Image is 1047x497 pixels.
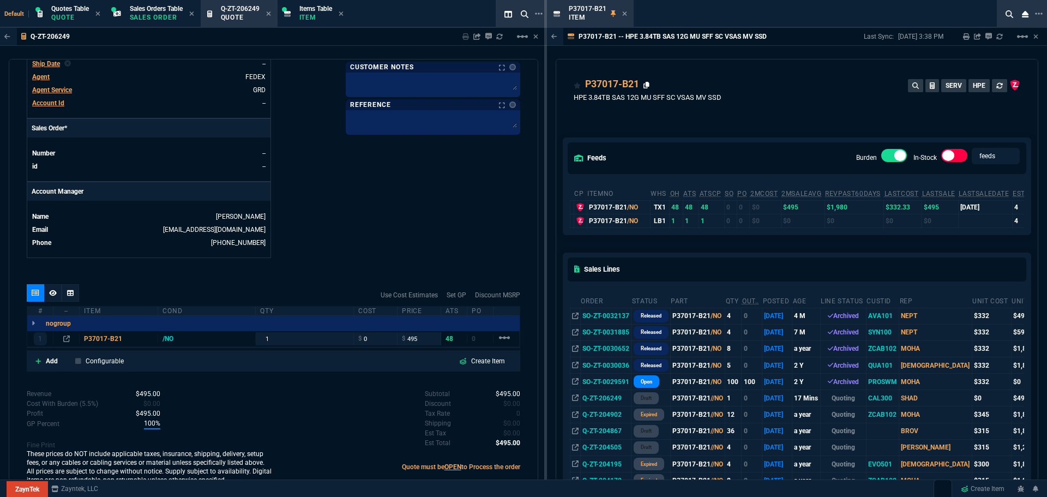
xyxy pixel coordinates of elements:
[881,149,907,166] div: Burden
[27,389,51,399] p: Revenue
[822,410,864,420] p: Quoting
[253,86,266,94] a: GRD
[725,324,742,340] td: 4
[974,393,1009,403] div: $0
[711,362,721,369] span: /NO
[32,58,266,69] tr: undefined
[641,344,661,353] p: Released
[822,393,864,403] p: Quoting
[53,307,80,315] div: --
[641,443,652,452] p: draft
[670,390,725,406] td: P37017-B21
[627,217,638,225] span: /NO
[32,86,72,94] span: Agent Service
[742,406,762,423] td: 0
[32,211,266,222] tr: undefined
[922,190,955,197] abbr: The last SO Inv price. No time limit. (ignore zeros)
[130,5,183,13] span: Sales Orders Table
[475,290,520,300] a: Discount MSRP
[670,190,680,197] abbr: Total units in inventory.
[959,190,1009,197] abbr: The date of the last SO Inv price. No time limit. (ignore zeros)
[899,374,972,390] td: MOHA
[32,239,51,247] span: Phone
[500,8,516,21] nx-icon: Split Panels
[670,292,725,308] th: Part
[822,377,864,387] div: Archived
[781,190,821,197] abbr: Avg Sale from SO invoices for 2 months
[580,406,631,423] td: Q-ZT-204902
[750,190,778,197] abbr: Avg cost of all PO invoices for 2 months (with burden)
[683,190,696,197] abbr: Total units in inventory => minus on SO => plus on PO
[941,79,966,92] button: SERV
[711,394,723,402] span: //NO
[899,340,972,357] td: MOHA
[86,356,124,366] p: Configurable
[792,340,820,357] td: a year
[580,357,631,374] td: SO-ZT-0030036
[46,356,58,366] p: Add
[589,202,648,212] div: P37017-B21
[32,85,266,95] tr: undefined
[922,214,958,227] td: $0
[580,423,631,439] td: Q-ZT-204867
[762,423,792,439] td: [DATE]
[699,200,725,214] td: 48
[974,344,1009,354] div: $332
[822,311,864,321] div: Archived
[742,324,762,340] td: 0
[580,308,631,324] td: SO-ZT-0032137
[358,334,362,343] span: $
[38,334,42,343] p: 1
[467,307,494,315] div: PO
[822,361,864,370] div: Archived
[27,182,270,201] p: Account Manager
[572,378,579,386] nx-icon: Open In Opposite Panel
[1018,8,1033,21] nx-icon: Close Workbench
[32,237,266,248] tr: undefined
[503,420,520,427] span: 0
[485,389,520,399] p: spec.value
[683,214,699,227] td: 1
[866,357,899,374] td: QUA101
[825,190,881,197] abbr: Total revenue past 60 days
[650,185,669,201] th: WHS
[80,307,158,315] div: Item
[742,308,762,324] td: 0
[32,161,266,172] tr: undefined
[27,419,59,429] p: With Burden (5.5%)
[158,307,256,315] div: cond
[822,344,864,354] div: Archived
[762,357,792,374] td: [DATE]
[742,390,762,406] td: 0
[699,214,725,227] td: 1
[972,292,1011,308] th: Unit Cost
[641,427,652,435] p: draft
[670,374,725,390] td: P37017-B21
[683,200,699,214] td: 48
[580,374,631,390] td: SO-ZT-0029591
[350,63,414,71] p: Customer Notes
[572,394,579,402] nx-icon: Open In Opposite Panel
[32,99,64,107] span: Account Id
[641,394,652,403] p: draft
[425,409,450,418] p: undefined
[711,312,721,320] span: /NO
[32,224,266,235] tr: undefined
[825,214,883,227] td: $0
[725,357,742,374] td: 5
[262,163,266,170] a: --
[245,73,266,81] a: FEDEX
[922,200,958,214] td: $495
[641,328,661,337] p: Released
[762,324,792,340] td: [DATE]
[216,213,266,220] a: [PERSON_NAME]
[725,406,742,423] td: 12
[189,10,194,19] nx-icon: Close Tab
[899,423,972,439] td: BROV
[1033,32,1038,41] a: Hide Workbench
[742,423,762,439] td: 0
[898,32,943,41] p: [DATE] 3:38 PM
[711,411,723,418] span: //NO
[974,311,1009,321] div: $332
[792,324,820,340] td: 7 M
